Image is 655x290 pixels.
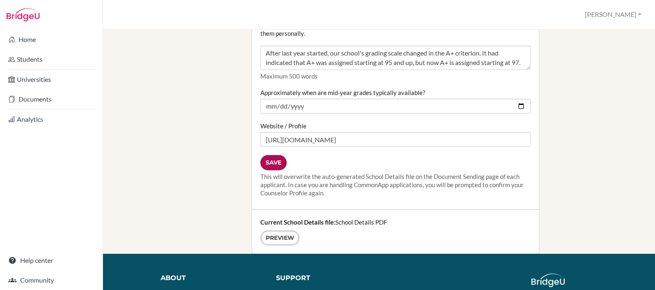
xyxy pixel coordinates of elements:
a: Community [2,272,101,288]
button: [PERSON_NAME] [581,7,645,22]
a: Universities [2,71,101,88]
textarea: [GEOGRAPHIC_DATA] is operating in-person and at full capacity again. There are no more issues wit... [260,46,531,70]
p: Maximum 500 words [260,72,531,80]
div: About [161,274,264,283]
div: Support [276,274,372,283]
a: Preview [260,230,299,246]
input: Save [260,155,287,170]
label: Website / Profile [260,122,306,130]
label: Approximately when are mid-year grades typically available? [260,88,425,97]
img: logo_white@2x-f4f0deed5e89b7ecb1c2cc34c3e3d731f90f0f143d5ea2071677605dd97b5244.png [531,274,565,287]
a: Analytics [2,111,101,128]
a: Help center [2,252,101,269]
div: This will overwrite the auto-generated School Details file on the Document Sending page of each a... [260,172,531,197]
div: School Details PDF [252,210,539,254]
a: Documents [2,91,101,107]
a: Students [2,51,101,67]
a: Home [2,31,101,48]
img: Bridge-U [7,8,40,21]
strong: Current School Details file: [260,218,335,226]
